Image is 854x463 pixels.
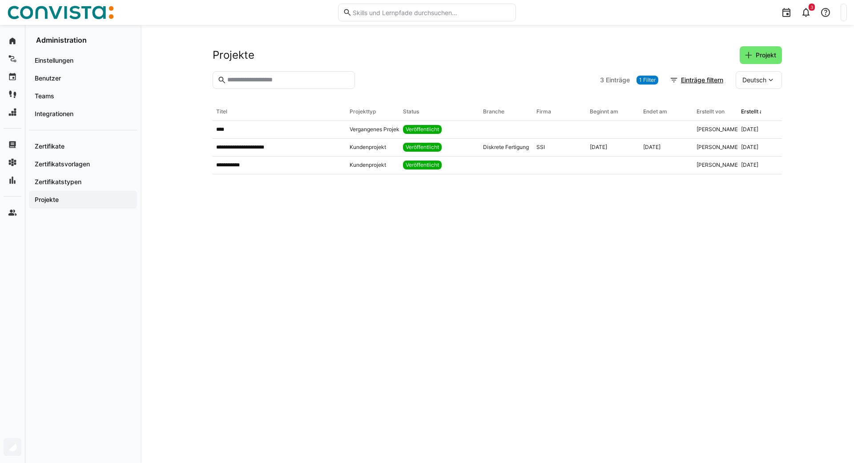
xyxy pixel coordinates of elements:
[216,108,227,115] div: Titel
[352,8,511,16] input: Skills und Lernpfade durchsuchen…
[483,108,504,115] div: Branche
[406,144,439,151] span: Veröffentlicht
[680,76,725,85] span: Einträge filtern
[697,126,740,133] div: [PERSON_NAME]
[643,108,667,115] div: Endet am
[590,108,618,115] div: Beginnt am
[213,48,254,62] h2: Projekte
[536,144,545,151] div: SSI
[754,51,777,60] span: Projekt
[606,76,630,85] span: Einträge
[639,76,656,84] span: 1 Filter
[665,71,729,89] button: Einträge filtern
[697,108,725,115] div: Erstellt von
[741,108,768,115] div: Erstellt am
[406,161,439,169] span: Veröffentlicht
[697,161,740,169] div: [PERSON_NAME]
[697,144,740,151] div: [PERSON_NAME]
[741,161,758,169] div: [DATE]
[350,161,386,169] span: Kundenprojekt
[536,108,551,115] div: Firma
[403,108,419,115] div: Status
[350,108,376,115] div: Projekttyp
[350,144,386,151] span: Kundenprojekt
[590,144,607,151] div: [DATE]
[742,76,766,85] span: Deutsch
[483,144,529,151] div: Diskrete Fertigung
[740,46,782,64] button: Projekt
[350,126,401,133] span: Vergangenes Projekt
[810,4,813,10] span: 3
[600,76,604,85] span: 3
[741,126,758,133] div: [DATE]
[741,144,758,151] div: [DATE]
[406,126,439,133] span: Veröffentlicht
[643,144,661,151] div: [DATE]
